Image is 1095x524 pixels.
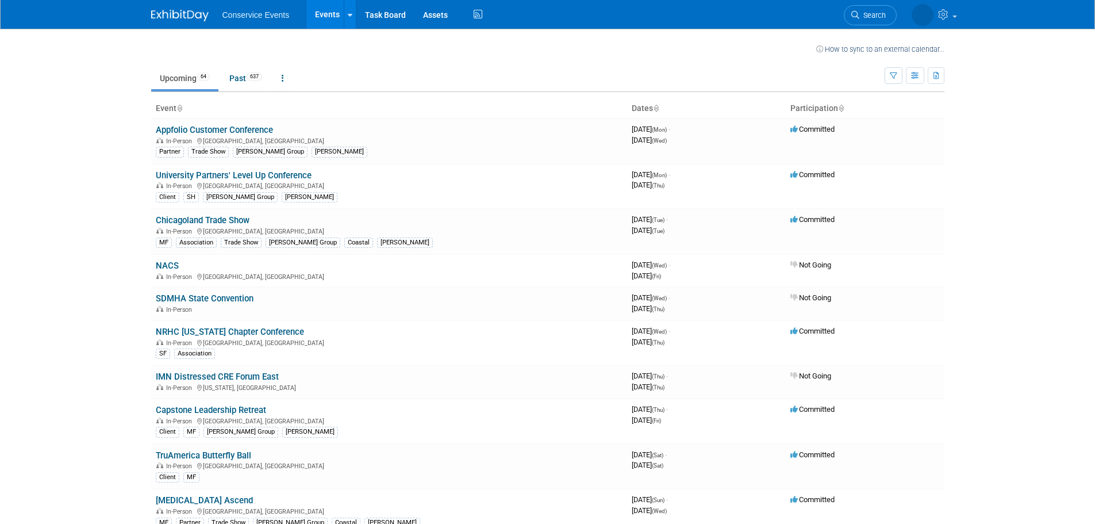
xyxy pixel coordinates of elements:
[151,10,209,21] img: ExhibitDay
[632,261,670,269] span: [DATE]
[790,125,835,133] span: Committed
[156,238,172,248] div: MF
[632,450,667,459] span: [DATE]
[666,405,668,414] span: -
[156,349,170,359] div: SF
[166,273,195,281] span: In-Person
[652,384,664,391] span: (Thu)
[183,427,199,437] div: MF
[156,192,179,202] div: Client
[247,72,262,81] span: 637
[156,405,266,415] a: Capstone Leadership Retreat
[632,461,663,469] span: [DATE]
[790,170,835,179] span: Committed
[627,99,786,118] th: Dates
[652,172,667,178] span: (Mon)
[156,182,163,188] img: In-Person Event
[156,271,623,281] div: [GEOGRAPHIC_DATA], [GEOGRAPHIC_DATA]
[221,67,271,89] a: Past637
[156,427,179,437] div: Client
[156,261,179,271] a: NACS
[816,45,944,53] a: How to sync to an external calendar...
[166,182,195,190] span: In-Person
[652,462,663,469] span: (Sat)
[668,261,670,269] span: -
[377,238,433,248] div: [PERSON_NAME]
[197,72,210,81] span: 64
[790,495,835,504] span: Committed
[166,339,195,347] span: In-Person
[156,383,623,392] div: [US_STATE], [GEOGRAPHIC_DATA]
[156,228,163,234] img: In-Person Event
[156,495,253,506] a: [MEDICAL_DATA] Ascend
[156,125,273,135] a: Appfolio Customer Conference
[632,383,664,391] span: [DATE]
[652,262,667,269] span: (Wed)
[666,495,668,504] span: -
[652,497,664,503] span: (Sun)
[166,508,195,515] span: In-Person
[632,495,668,504] span: [DATE]
[312,147,367,157] div: [PERSON_NAME]
[652,508,667,514] span: (Wed)
[666,372,668,380] span: -
[632,327,670,335] span: [DATE]
[632,215,668,224] span: [DATE]
[652,373,664,380] span: (Thu)
[156,338,623,347] div: [GEOGRAPHIC_DATA], [GEOGRAPHIC_DATA]
[652,273,661,280] span: (Fri)
[786,99,944,118] th: Participation
[652,339,664,346] span: (Thu)
[668,293,670,302] span: -
[652,407,664,413] span: (Thu)
[652,182,664,189] span: (Thu)
[174,349,215,359] div: Association
[652,228,664,234] span: (Tue)
[166,462,195,470] span: In-Person
[652,127,667,133] span: (Mon)
[668,327,670,335] span: -
[282,427,338,437] div: [PERSON_NAME]
[668,125,670,133] span: -
[166,384,195,392] span: In-Person
[156,306,163,312] img: In-Person Event
[838,104,844,113] a: Sort by Participation Type
[632,405,668,414] span: [DATE]
[151,99,627,118] th: Event
[266,238,340,248] div: [PERSON_NAME] Group
[156,450,251,461] a: TruAmerica Butterfly Ball
[156,461,623,470] div: [GEOGRAPHIC_DATA], [GEOGRAPHIC_DATA]
[652,418,661,424] span: (Fri)
[632,125,670,133] span: [DATE]
[668,170,670,179] span: -
[156,170,312,181] a: University Partners' Level Up Conference
[344,238,373,248] div: Coastal
[176,238,217,248] div: Association
[156,508,163,514] img: In-Person Event
[233,147,308,157] div: [PERSON_NAME] Group
[632,181,664,189] span: [DATE]
[790,450,835,459] span: Committed
[282,192,337,202] div: [PERSON_NAME]
[790,293,831,302] span: Not Going
[156,384,163,390] img: In-Person Event
[790,327,835,335] span: Committed
[203,192,278,202] div: [PERSON_NAME] Group
[156,137,163,143] img: In-Person Event
[156,226,623,235] div: [GEOGRAPHIC_DATA], [GEOGRAPHIC_DATA]
[183,192,199,202] div: SH
[790,215,835,224] span: Committed
[221,238,262,248] div: Trade Show
[790,261,831,269] span: Not Going
[203,427,278,437] div: [PERSON_NAME] Group
[632,304,664,313] span: [DATE]
[156,215,249,225] a: Chicagoland Trade Show
[156,181,623,190] div: [GEOGRAPHIC_DATA], [GEOGRAPHIC_DATA]
[166,137,195,145] span: In-Person
[844,5,897,25] a: Search
[632,271,661,280] span: [DATE]
[632,416,661,424] span: [DATE]
[652,306,664,312] span: (Thu)
[790,405,835,414] span: Committed
[156,506,623,515] div: [GEOGRAPHIC_DATA], [GEOGRAPHIC_DATA]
